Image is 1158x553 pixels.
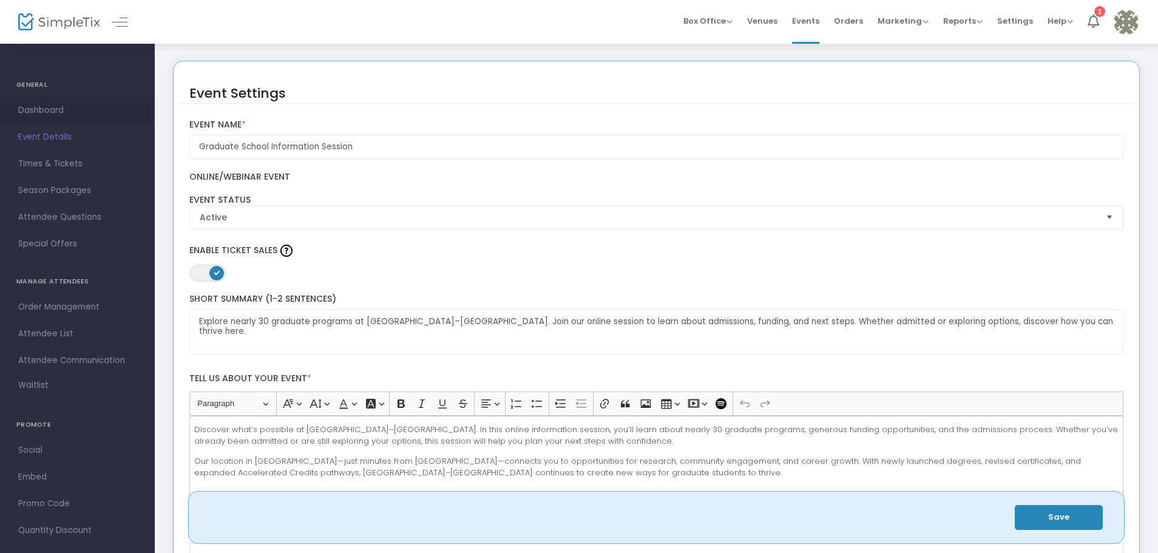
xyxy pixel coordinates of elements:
[747,5,777,36] span: Venues
[200,211,1097,223] span: Active
[16,270,138,294] h4: MANAGE ATTENDEES
[18,379,49,392] span: Waitlist
[18,299,137,315] span: Order Management
[683,15,733,27] span: Box Office
[189,416,1124,537] div: Rich Text Editor, main
[18,326,137,342] span: Attendee List
[18,129,137,145] span: Event Details
[1101,206,1118,229] button: Select
[280,245,293,257] img: question-mark
[18,523,137,538] span: Quantity Discount
[189,242,1124,260] label: Enable Ticket Sales
[18,236,137,252] span: Special Offers
[18,156,137,172] span: Times & Tickets
[192,395,274,413] button: Paragraph
[189,135,1124,160] input: Enter Event Name
[1015,505,1103,530] button: Save
[189,392,1124,416] div: Editor toolbar
[18,209,137,225] span: Attendee Questions
[1048,15,1073,27] span: Help
[189,120,1124,131] label: Event Name
[197,396,260,411] span: Paragraph
[214,270,220,276] span: ON
[18,496,137,512] span: Promo Code
[189,171,290,183] span: Online/Webinar Event
[189,293,336,305] span: Short Summary (1-2 Sentences)
[878,15,929,27] span: Marketing
[18,183,137,198] span: Season Packages
[18,469,137,485] span: Embed
[189,67,286,103] div: Event Settings
[997,5,1033,36] span: Settings
[18,103,137,118] span: Dashboard
[1094,6,1105,17] div: 1
[943,15,983,27] span: Reports
[194,424,1118,447] p: Discover what’s possible at [GEOGRAPHIC_DATA]–[GEOGRAPHIC_DATA]. In this online information sessi...
[183,367,1129,392] label: Tell us about your event
[194,455,1118,479] p: Our location in [GEOGRAPHIC_DATA]—just minutes from [GEOGRAPHIC_DATA]—connects you to opportuniti...
[18,353,137,368] span: Attendee Communication
[834,5,863,36] span: Orders
[189,195,1124,206] label: Event Status
[792,5,819,36] span: Events
[16,413,138,437] h4: PROMOTE
[16,73,138,97] h4: GENERAL
[18,443,137,458] span: Social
